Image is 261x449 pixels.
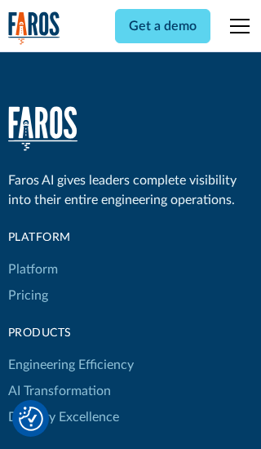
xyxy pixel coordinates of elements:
[8,171,254,210] div: Faros AI gives leaders complete visibility into their entire engineering operations.
[8,352,134,378] a: Engineering Efficiency
[115,9,210,43] a: Get a demo
[8,325,134,342] div: products
[8,282,48,309] a: Pricing
[8,11,60,45] img: Logo of the analytics and reporting company Faros.
[8,378,111,404] a: AI Transformation
[8,404,119,430] a: Delivery Excellence
[8,256,58,282] a: Platform
[19,407,43,431] img: Revisit consent button
[8,229,134,247] div: Platform
[8,106,77,151] img: Faros Logo White
[8,11,60,45] a: home
[19,407,43,431] button: Cookie Settings
[220,7,253,46] div: menu
[8,106,77,151] a: home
